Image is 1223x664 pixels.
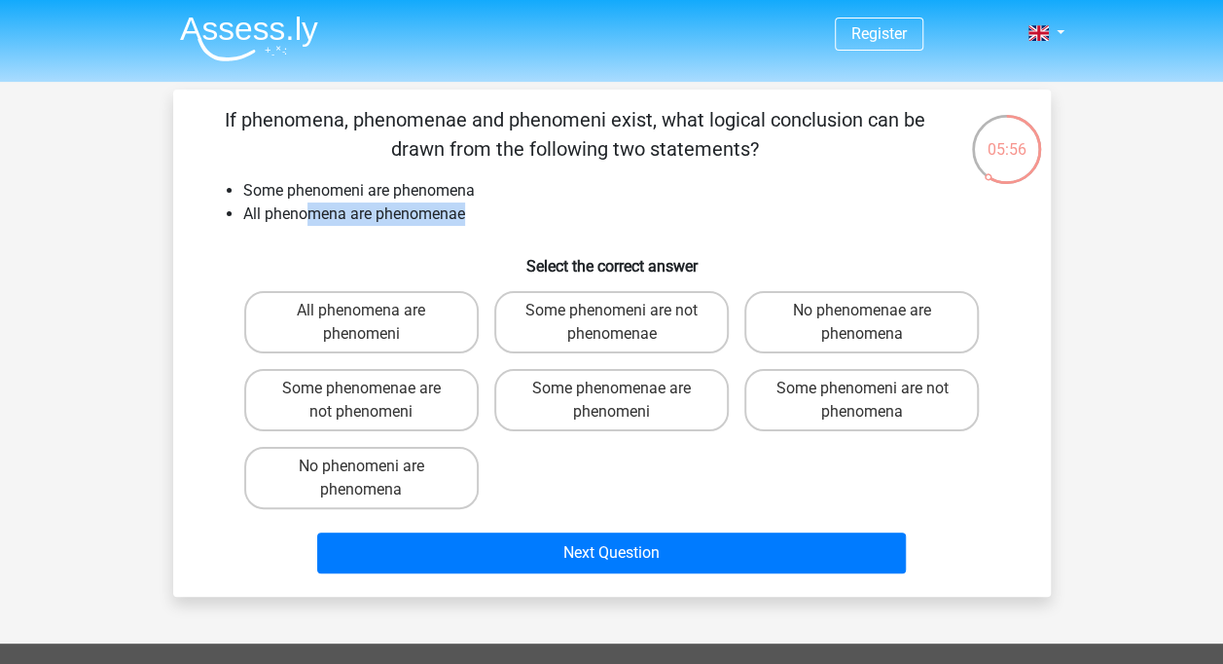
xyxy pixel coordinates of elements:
li: Some phenomeni are phenomena [243,179,1020,203]
a: Register [851,24,907,43]
label: Some phenomenae are phenomeni [494,369,729,431]
label: All phenomena are phenomeni [244,291,479,353]
label: No phenomeni are phenomena [244,447,479,509]
h6: Select the correct answer [204,241,1020,276]
label: Some phenomeni are not phenomena [744,369,979,431]
div: 05:56 [970,113,1043,162]
label: No phenomenae are phenomena [744,291,979,353]
p: If phenomena, phenomenae and phenomeni exist, what logical conclusion can be drawn from the follo... [204,105,947,164]
button: Next Question [317,533,906,573]
label: Some phenomenae are not phenomeni [244,369,479,431]
img: Assessly [180,16,318,61]
label: Some phenomeni are not phenomenae [494,291,729,353]
li: All phenomena are phenomenae [243,203,1020,226]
